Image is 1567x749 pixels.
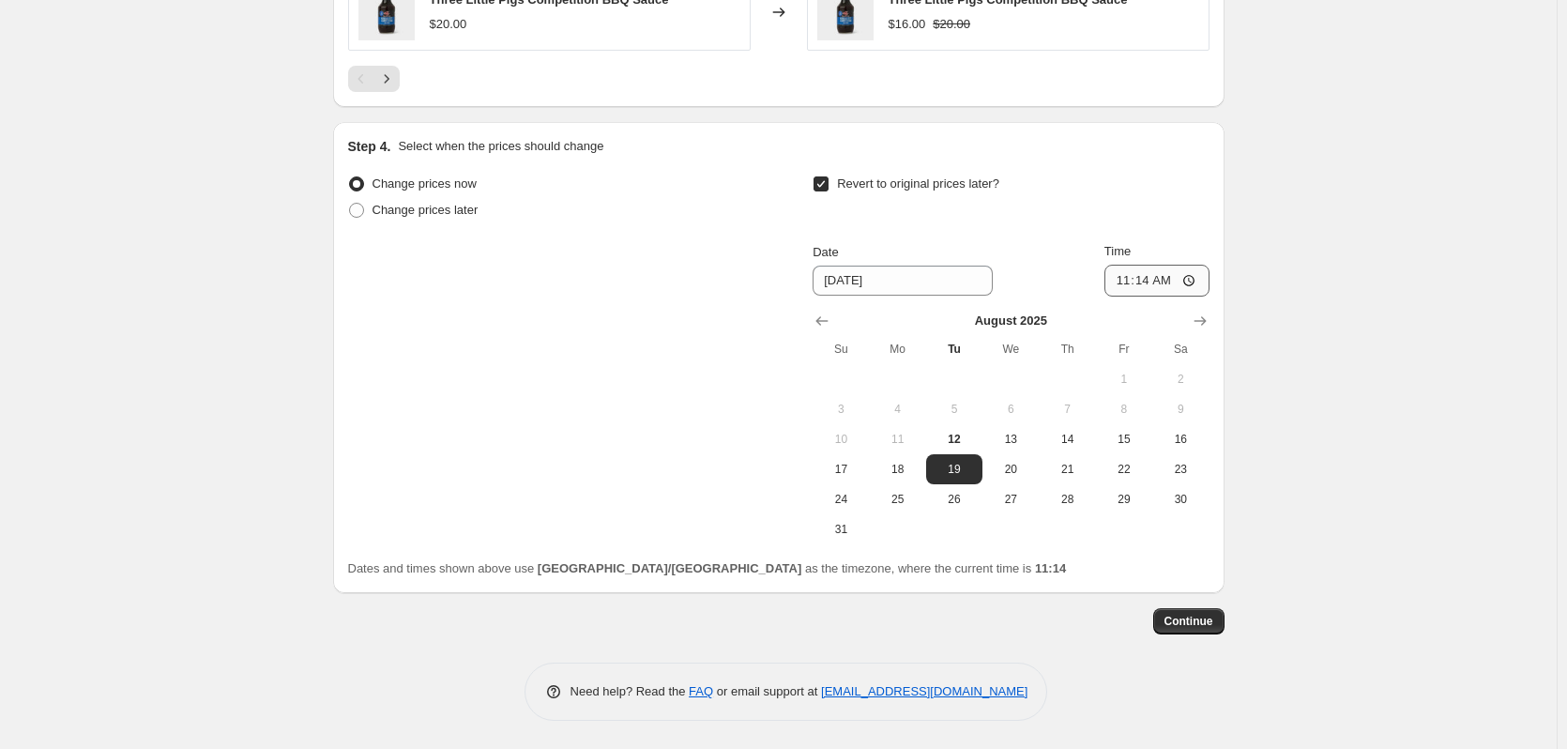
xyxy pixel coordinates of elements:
input: 8/12/2025 [813,266,993,296]
span: 17 [820,462,861,477]
th: Sunday [813,334,869,364]
button: Monday August 18 2025 [870,454,926,484]
span: 16 [1160,432,1201,447]
span: 15 [1103,432,1145,447]
span: Need help? Read the [571,684,690,698]
span: 31 [820,522,861,537]
p: Select when the prices should change [398,137,603,156]
div: $20.00 [430,15,467,34]
button: Friday August 8 2025 [1096,394,1152,424]
nav: Pagination [348,66,400,92]
button: Sunday August 24 2025 [813,484,869,514]
span: 20 [990,462,1031,477]
h2: Step 4. [348,137,391,156]
th: Friday [1096,334,1152,364]
span: 27 [990,492,1031,507]
span: 2 [1160,372,1201,387]
th: Saturday [1152,334,1209,364]
span: Change prices now [373,176,477,191]
button: Wednesday August 6 2025 [982,394,1039,424]
button: Thursday August 7 2025 [1039,394,1095,424]
span: 4 [877,402,919,417]
div: $16.00 [889,15,926,34]
button: Today Tuesday August 12 2025 [926,424,982,454]
span: 18 [877,462,919,477]
button: Saturday August 16 2025 [1152,424,1209,454]
th: Thursday [1039,334,1095,364]
a: [EMAIL_ADDRESS][DOMAIN_NAME] [821,684,1027,698]
button: Tuesday August 19 2025 [926,454,982,484]
span: 30 [1160,492,1201,507]
span: Th [1046,342,1088,357]
button: Friday August 1 2025 [1096,364,1152,394]
input: 12:00 [1104,265,1209,297]
span: Time [1104,244,1131,258]
button: Show next month, September 2025 [1187,308,1213,334]
span: Su [820,342,861,357]
button: Next [373,66,400,92]
span: Fr [1103,342,1145,357]
span: Change prices later [373,203,479,217]
th: Wednesday [982,334,1039,364]
button: Tuesday August 5 2025 [926,394,982,424]
button: Wednesday August 27 2025 [982,484,1039,514]
span: 1 [1103,372,1145,387]
span: 6 [990,402,1031,417]
button: Wednesday August 13 2025 [982,424,1039,454]
span: 8 [1103,402,1145,417]
a: FAQ [689,684,713,698]
button: Saturday August 9 2025 [1152,394,1209,424]
th: Tuesday [926,334,982,364]
span: Sa [1160,342,1201,357]
span: 19 [934,462,975,477]
button: Thursday August 21 2025 [1039,454,1095,484]
th: Monday [870,334,926,364]
button: Tuesday August 26 2025 [926,484,982,514]
span: Tu [934,342,975,357]
button: Thursday August 28 2025 [1039,484,1095,514]
b: 11:14 [1035,561,1066,575]
span: 13 [990,432,1031,447]
button: Sunday August 10 2025 [813,424,869,454]
button: Continue [1153,608,1225,634]
button: Sunday August 3 2025 [813,394,869,424]
span: 26 [934,492,975,507]
strike: $20.00 [933,15,970,34]
span: 10 [820,432,861,447]
button: Saturday August 23 2025 [1152,454,1209,484]
span: 14 [1046,432,1088,447]
span: 9 [1160,402,1201,417]
span: Mo [877,342,919,357]
button: Monday August 4 2025 [870,394,926,424]
span: 29 [1103,492,1145,507]
span: 22 [1103,462,1145,477]
button: Show previous month, July 2025 [809,308,835,334]
button: Friday August 29 2025 [1096,484,1152,514]
span: 23 [1160,462,1201,477]
span: 11 [877,432,919,447]
button: Sunday August 31 2025 [813,514,869,544]
span: 5 [934,402,975,417]
span: 28 [1046,492,1088,507]
button: Monday August 11 2025 [870,424,926,454]
span: We [990,342,1031,357]
button: Saturday August 30 2025 [1152,484,1209,514]
span: 3 [820,402,861,417]
span: or email support at [713,684,821,698]
span: Continue [1164,614,1213,629]
span: 25 [877,492,919,507]
span: 12 [934,432,975,447]
button: Sunday August 17 2025 [813,454,869,484]
button: Thursday August 14 2025 [1039,424,1095,454]
span: Revert to original prices later? [837,176,999,191]
span: Dates and times shown above use as the timezone, where the current time is [348,561,1067,575]
button: Saturday August 2 2025 [1152,364,1209,394]
span: 21 [1046,462,1088,477]
span: 7 [1046,402,1088,417]
span: Date [813,245,838,259]
button: Wednesday August 20 2025 [982,454,1039,484]
b: [GEOGRAPHIC_DATA]/[GEOGRAPHIC_DATA] [538,561,801,575]
button: Monday August 25 2025 [870,484,926,514]
button: Friday August 15 2025 [1096,424,1152,454]
span: 24 [820,492,861,507]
